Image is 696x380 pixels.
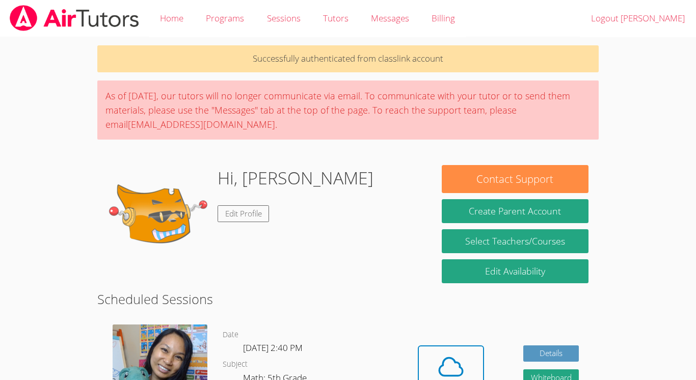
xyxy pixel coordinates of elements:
a: Details [523,345,579,362]
a: Select Teachers/Courses [442,229,588,253]
a: Edit Availability [442,259,588,283]
dt: Date [223,329,238,341]
p: Successfully authenticated from classlink account [97,45,599,72]
h2: Scheduled Sessions [97,289,599,309]
span: Messages [371,12,409,24]
h1: Hi, [PERSON_NAME] [218,165,373,191]
img: airtutors_banner-c4298cdbf04f3fff15de1276eac7730deb9818008684d7c2e4769d2f7ddbe033.png [9,5,140,31]
span: [DATE] 2:40 PM [243,342,303,354]
img: default.png [108,165,209,267]
a: Edit Profile [218,205,270,222]
div: As of [DATE], our tutors will no longer communicate via email. To communicate with your tutor or ... [97,80,599,140]
dt: Subject [223,358,248,371]
button: Create Parent Account [442,199,588,223]
button: Contact Support [442,165,588,193]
